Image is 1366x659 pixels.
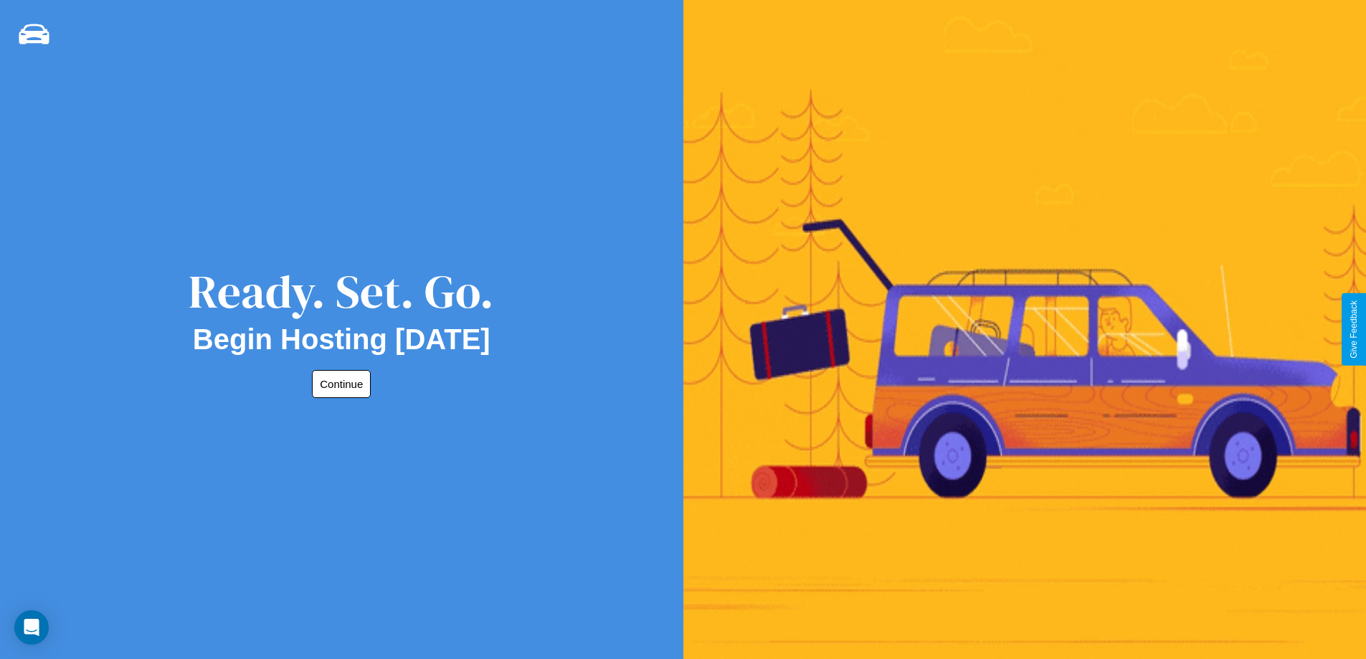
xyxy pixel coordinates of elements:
[312,370,371,398] button: Continue
[14,610,49,645] div: Open Intercom Messenger
[1349,300,1359,359] div: Give Feedback
[189,260,494,323] div: Ready. Set. Go.
[193,323,490,356] h2: Begin Hosting [DATE]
